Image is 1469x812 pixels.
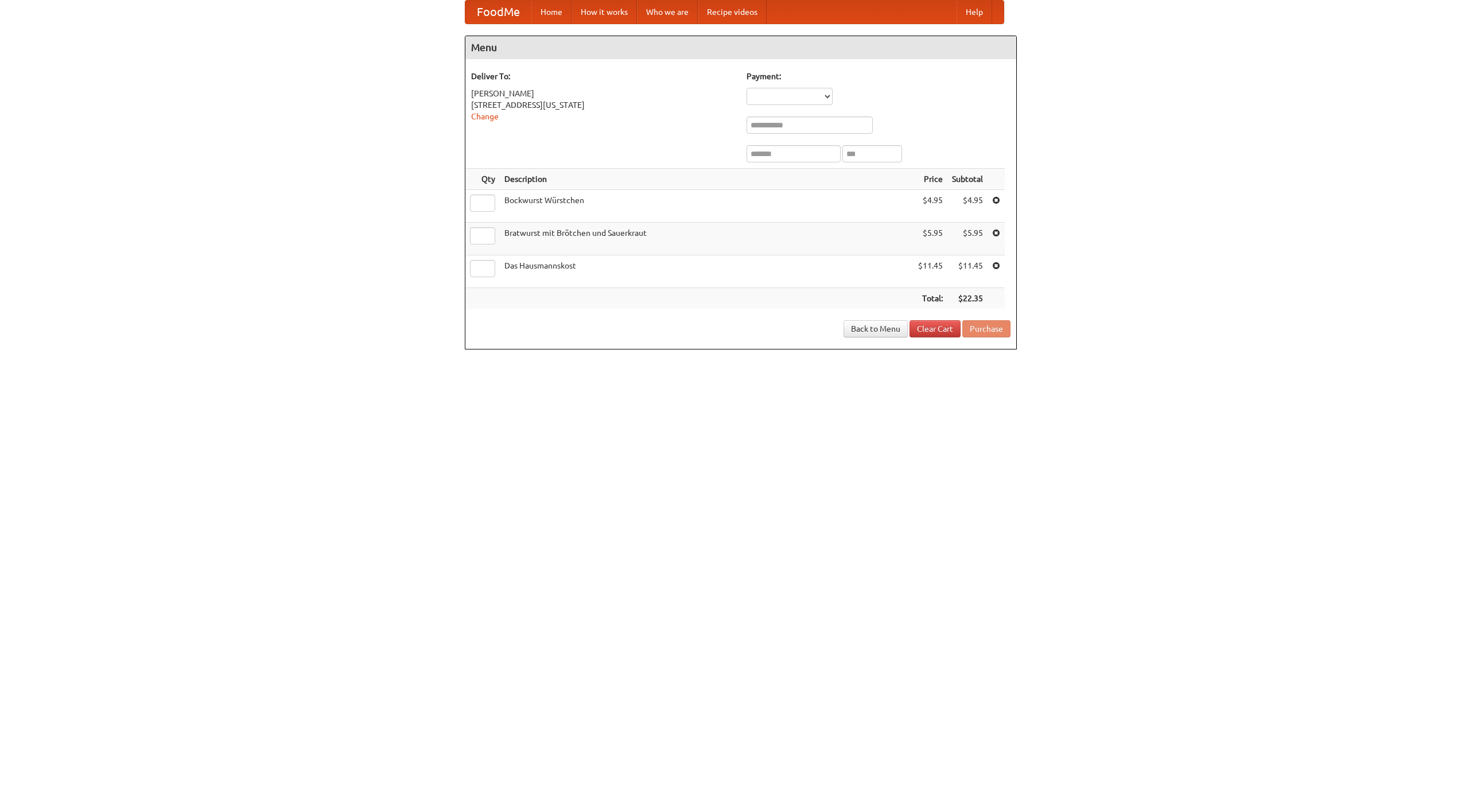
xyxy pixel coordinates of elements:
[947,223,988,255] td: $5.95
[471,71,735,82] h5: Deliver To:
[957,1,992,24] a: Help
[698,1,767,24] a: Recipe videos
[962,320,1011,337] button: Purchase
[500,223,914,255] td: Bratwurst mit Brötchen und Sauerkraut
[910,320,961,337] a: Clear Cart
[471,88,735,99] div: [PERSON_NAME]
[500,255,914,288] td: Das Hausmannskost
[465,169,500,190] th: Qty
[914,288,947,309] th: Total:
[947,255,988,288] td: $11.45
[914,190,947,223] td: $4.95
[500,169,914,190] th: Description
[844,320,908,337] a: Back to Menu
[465,1,531,24] a: FoodMe
[914,223,947,255] td: $5.95
[471,99,735,111] div: [STREET_ADDRESS][US_STATE]
[914,169,947,190] th: Price
[465,36,1016,59] h4: Menu
[500,190,914,223] td: Bockwurst Würstchen
[471,112,499,121] a: Change
[531,1,572,24] a: Home
[947,288,988,309] th: $22.35
[947,190,988,223] td: $4.95
[947,169,988,190] th: Subtotal
[572,1,637,24] a: How it works
[914,255,947,288] td: $11.45
[637,1,698,24] a: Who we are
[747,71,1011,82] h5: Payment:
